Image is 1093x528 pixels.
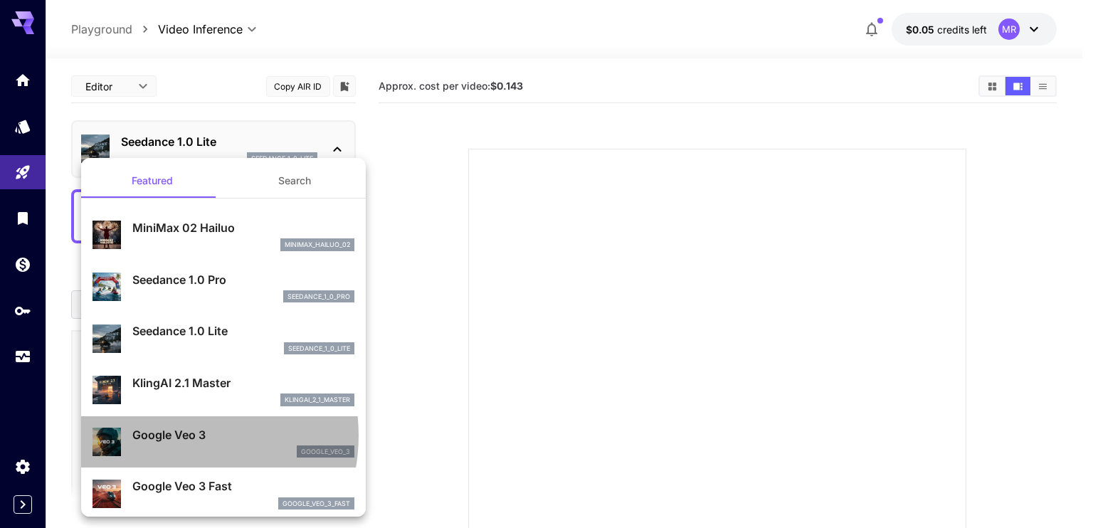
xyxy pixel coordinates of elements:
[301,447,350,457] p: google_veo_3
[93,213,354,257] div: MiniMax 02 Hailuominimax_hailuo_02
[132,271,354,288] p: Seedance 1.0 Pro
[287,292,350,302] p: seedance_1_0_pro
[132,374,354,391] p: KlingAI 2.1 Master
[223,164,366,198] button: Search
[132,426,354,443] p: Google Veo 3
[288,344,350,354] p: seedance_1_0_lite
[283,499,350,509] p: google_veo_3_fast
[93,472,354,515] div: Google Veo 3 Fastgoogle_veo_3_fast
[93,317,354,360] div: Seedance 1.0 Liteseedance_1_0_lite
[93,265,354,309] div: Seedance 1.0 Proseedance_1_0_pro
[132,477,354,495] p: Google Veo 3 Fast
[132,219,354,236] p: MiniMax 02 Hailuo
[93,421,354,464] div: Google Veo 3google_veo_3
[132,322,354,339] p: Seedance 1.0 Lite
[93,369,354,412] div: KlingAI 2.1 Masterklingai_2_1_master
[285,240,350,250] p: minimax_hailuo_02
[81,164,223,198] button: Featured
[285,395,350,405] p: klingai_2_1_master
